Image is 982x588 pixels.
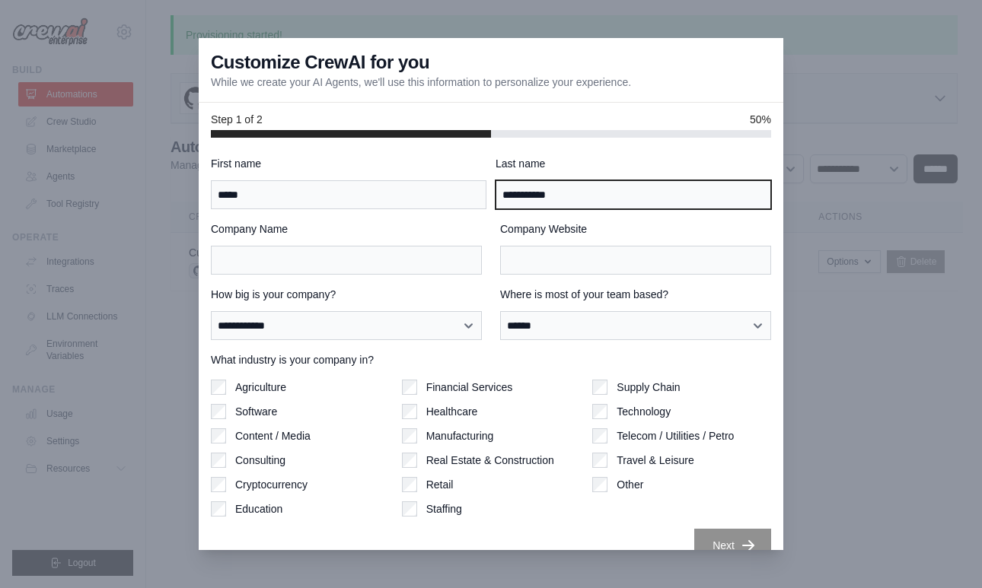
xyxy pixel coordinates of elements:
label: Last name [496,156,771,171]
label: Where is most of your team based? [500,287,771,302]
label: Supply Chain [617,380,680,395]
label: Cryptocurrency [235,477,308,492]
h3: Customize CrewAI for you [211,50,429,75]
span: Step 1 of 2 [211,112,263,127]
label: How big is your company? [211,287,482,302]
span: 50% [750,112,771,127]
label: Retail [426,477,454,492]
label: Company Website [500,221,771,237]
label: Telecom / Utilities / Petro [617,428,734,443]
button: Next [694,529,771,562]
label: Financial Services [426,380,513,395]
label: Education [235,501,282,516]
label: Technology [617,404,671,419]
label: Travel & Leisure [617,453,693,468]
label: Real Estate & Construction [426,453,554,468]
label: First name [211,156,486,171]
label: Consulting [235,453,285,468]
label: Agriculture [235,380,286,395]
label: Healthcare [426,404,478,419]
label: Company Name [211,221,482,237]
p: While we create your AI Agents, we'll use this information to personalize your experience. [211,75,631,90]
label: Manufacturing [426,428,494,443]
label: Content / Media [235,428,311,443]
label: Other [617,477,643,492]
label: What industry is your company in? [211,352,771,367]
label: Staffing [426,501,462,516]
label: Software [235,404,277,419]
